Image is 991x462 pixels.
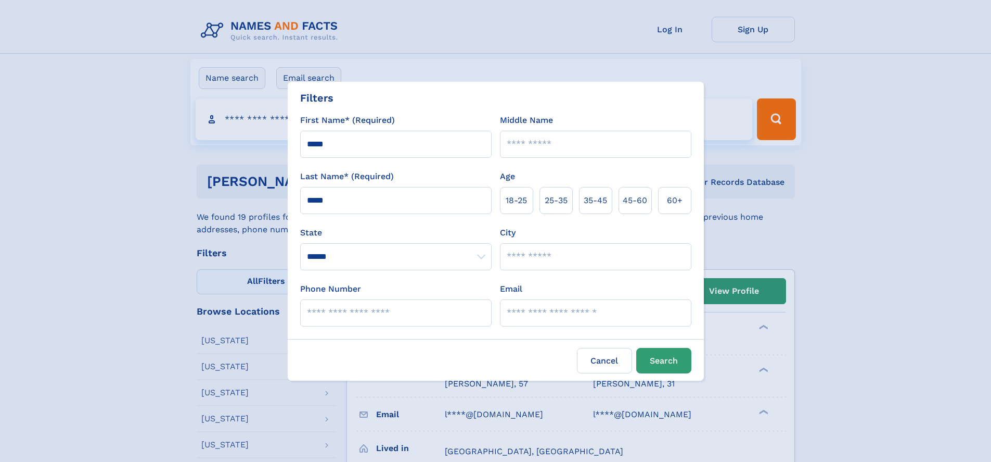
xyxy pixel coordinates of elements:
span: 60+ [667,194,683,207]
span: 45‑60 [623,194,647,207]
div: Filters [300,90,333,106]
label: Middle Name [500,114,553,127]
label: State [300,227,492,239]
span: 35‑45 [584,194,607,207]
span: 18‑25 [506,194,527,207]
label: City [500,227,516,239]
label: Age [500,170,515,183]
label: First Name* (Required) [300,114,395,127]
label: Last Name* (Required) [300,170,394,183]
label: Email [500,283,522,295]
label: Cancel [577,348,632,373]
label: Phone Number [300,283,361,295]
span: 25‑35 [545,194,568,207]
button: Search [636,348,691,373]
